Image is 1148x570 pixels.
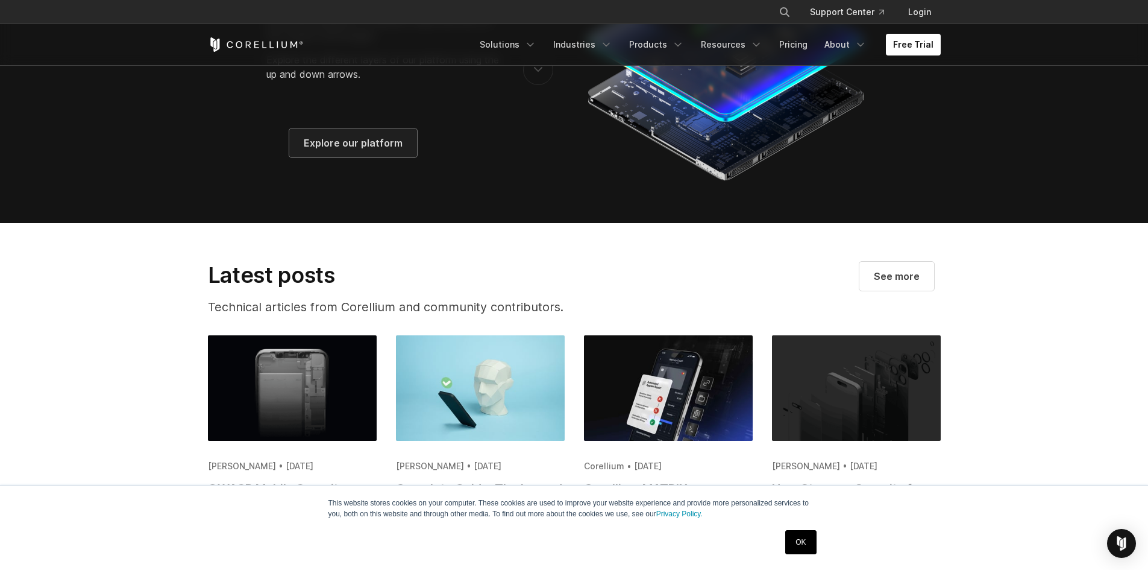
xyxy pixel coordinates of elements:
[772,480,941,552] h2: How Stronger Security for Mobile OS Creates Challenges for Testing Applications
[817,34,874,55] a: About
[772,34,815,55] a: Pricing
[800,1,894,23] a: Support Center
[886,34,941,55] a: Free Trial
[584,335,753,440] img: Corellium MATRIX: Automated MAST Testing for Mobile Security
[772,460,941,472] div: [PERSON_NAME] • [DATE]
[289,128,417,157] a: Explore our platform
[208,335,377,440] img: OWASP Mobile Security Testing: How Virtual Devices Catch What Top 10 Checks Miss
[874,269,920,283] span: See more
[523,55,553,85] button: previous
[764,1,941,23] div: Navigation Menu
[304,136,403,150] span: Explore our platform
[774,1,795,23] button: Search
[899,1,941,23] a: Login
[472,34,544,55] a: Solutions
[208,262,619,288] h2: Latest posts
[584,460,753,472] div: Corellium • [DATE]
[656,510,703,518] a: Privacy Policy.
[396,480,565,534] h2: Complete Guide: The Ins and Outs of Automated Mobile Application Security Testing
[1107,529,1136,558] div: Open Intercom Messenger
[396,335,565,440] img: Complete Guide: The Ins and Outs of Automated Mobile Application Security Testing
[208,298,619,316] p: Technical articles from Corellium and community contributors.
[859,262,934,291] a: Visit our blog
[396,460,565,472] div: [PERSON_NAME] • [DATE]
[208,480,377,552] h2: OWASP Mobile Security Testing: How Virtual Devices Catch What Top 10 Checks Miss
[266,52,499,81] p: Explore the different layers of our platform using the up and down arrows.
[328,498,820,519] p: This website stores cookies on your computer. These cookies are used to improve your website expe...
[622,34,691,55] a: Products
[546,34,619,55] a: Industries
[208,460,377,472] div: [PERSON_NAME] • [DATE]
[772,335,941,440] img: How Stronger Security for Mobile OS Creates Challenges for Testing Applications
[785,530,816,554] a: OK
[694,34,770,55] a: Resources
[208,37,304,52] a: Corellium Home
[584,480,753,534] h2: Corellium MATRIX: Automated MAST Testing for Mobile Security
[472,34,941,55] div: Navigation Menu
